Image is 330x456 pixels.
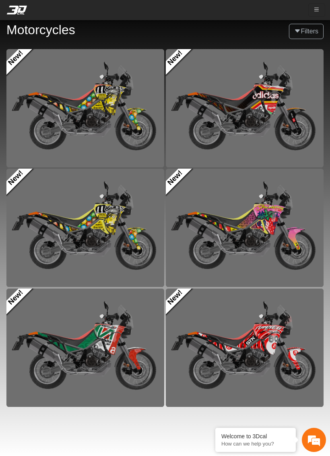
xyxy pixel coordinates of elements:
button: Filters [289,24,324,39]
a: New! [159,162,192,194]
div: New! [6,289,164,407]
div: Articles [103,238,153,263]
div: Welcome to 3Dcal [221,433,290,439]
span: Clean Field [301,47,308,56]
div: Navigation go back [9,41,21,54]
p: How can we help you? [221,441,290,447]
div: New! [166,49,324,167]
div: Chat with us now [54,42,147,53]
div: Minimize live chat window [132,4,151,23]
span: We're online! [47,95,111,171]
div: New! [6,49,164,167]
button: Clean Filters [142,104,188,120]
div: New! [166,169,324,287]
a: New! [159,42,192,75]
div: New! [166,289,324,407]
span: Conversation [4,252,54,258]
a: New! [159,282,192,314]
div: FAQs [54,238,104,263]
div: New! [6,169,164,287]
h2: Motorcycles [6,19,75,41]
textarea: Type your message and hit 'Enter' [4,210,153,238]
